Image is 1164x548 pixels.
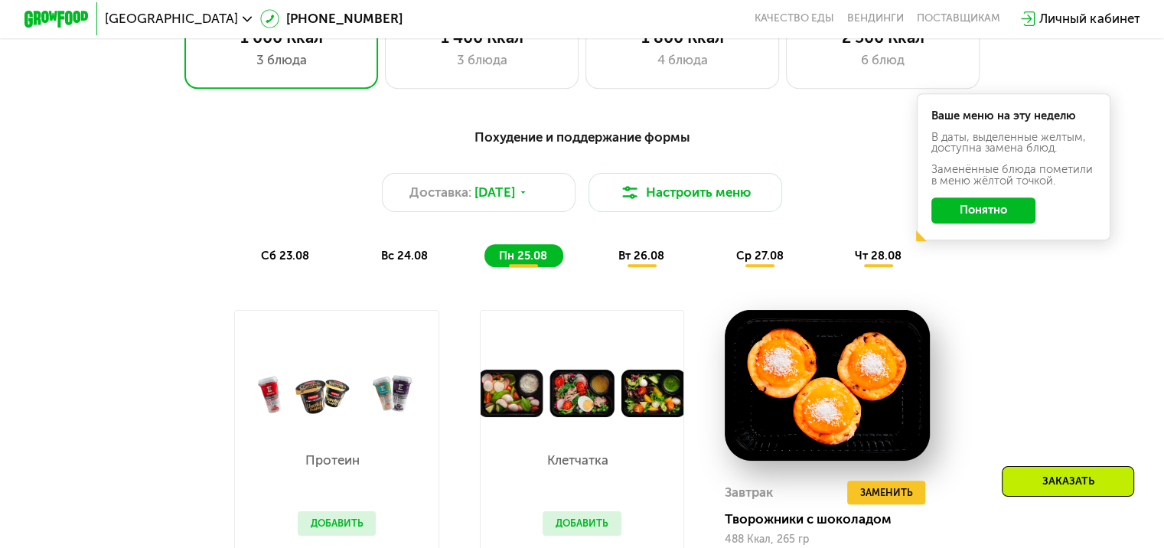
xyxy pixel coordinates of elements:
div: Похудение и поддержание формы [103,127,1061,147]
button: Заменить [847,481,926,505]
div: 3 блюда [402,51,562,70]
a: Качество еды [755,12,834,25]
div: 488 Ккал, 265 гр [725,533,930,546]
div: Заказать [1002,466,1134,497]
div: Ваше меню на эту неделю [931,110,1097,122]
a: Вендинги [847,12,904,25]
span: вс 24.08 [380,249,427,263]
button: Добавить [298,511,377,536]
p: Протеин [298,454,369,467]
span: [DATE] [474,183,515,202]
div: поставщикам [917,12,1000,25]
div: 4 блюда [602,51,762,70]
span: вт 26.08 [618,249,664,263]
div: Личный кабинет [1039,9,1140,28]
span: чт 28.08 [855,249,902,263]
div: Завтрак [725,481,773,505]
p: Клетчатка [543,454,614,467]
div: Заменённые блюда пометили в меню жёлтой точкой. [931,164,1097,187]
span: Заменить [859,484,912,501]
span: [GEOGRAPHIC_DATA] [105,12,238,25]
button: Настроить меню [589,173,783,212]
button: Понятно [931,197,1035,223]
span: ср 27.08 [735,249,783,263]
span: сб 23.08 [261,249,309,263]
a: [PHONE_NUMBER] [260,9,403,28]
div: Творожники с шоколадом [725,511,942,527]
div: 3 блюда [201,51,361,70]
div: В даты, выделенные желтым, доступна замена блюд. [931,132,1097,155]
span: Доставка: [409,183,471,202]
div: 6 блюд [803,51,963,70]
span: пн 25.08 [499,249,547,263]
button: Добавить [543,511,621,536]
